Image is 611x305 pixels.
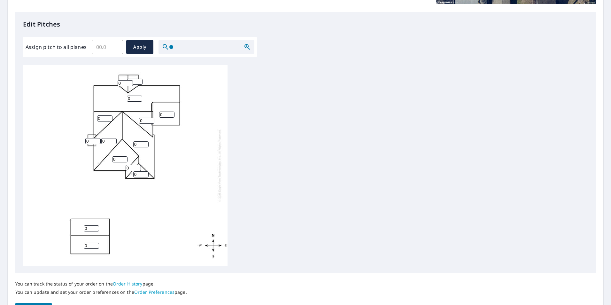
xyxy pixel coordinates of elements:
input: 00.0 [92,38,123,56]
button: Apply [126,40,153,54]
a: Order Preferences [134,289,174,295]
p: You can update and set your order preferences on the page. [15,289,187,295]
a: Order History [113,281,143,287]
span: Apply [131,43,148,51]
label: Assign pitch to all planes [26,43,87,51]
p: You can track the status of your order on the page. [15,281,187,287]
p: Edit Pitches [23,20,588,29]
